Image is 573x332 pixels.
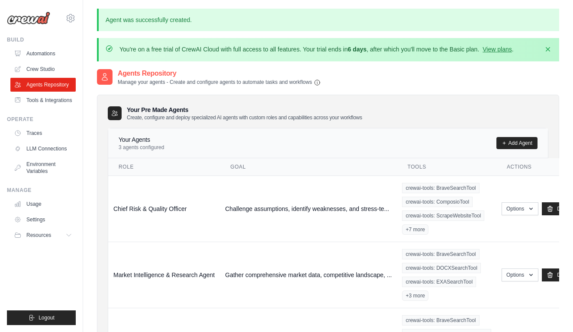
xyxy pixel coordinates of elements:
[7,12,50,25] img: Logo
[220,242,397,308] td: Gather comprehensive market data, competitive landscape, ...
[10,126,76,140] a: Traces
[119,135,164,144] h4: Your Agents
[7,187,76,194] div: Manage
[402,224,428,235] span: +7 more
[402,315,479,326] span: crewai-tools: BraveSearchTool
[10,157,76,178] a: Environment Variables
[348,46,367,53] strong: 6 days
[220,176,397,242] td: Challenge assumptions, identify weaknesses, and stress-te...
[108,176,220,242] td: Chief Risk & Quality Officer
[10,213,76,227] a: Settings
[10,142,76,156] a: LLM Connections
[402,290,428,301] span: +3 more
[10,62,76,76] a: Crew Studio
[7,310,76,325] button: Logout
[127,105,362,121] h3: Your Pre Made Agents
[127,114,362,121] p: Create, configure and deploy specialized AI agents with custom roles and capabilities across your...
[402,249,479,259] span: crewai-tools: BraveSearchTool
[118,68,321,79] h2: Agents Repository
[397,158,496,176] th: Tools
[10,228,76,242] button: Resources
[502,202,538,215] button: Options
[10,78,76,92] a: Agents Repository
[496,137,538,149] a: Add Agent
[10,197,76,211] a: Usage
[26,232,51,239] span: Resources
[402,277,476,287] span: crewai-tools: EXASearchTool
[119,45,514,54] p: You're on a free trial of CrewAI Cloud with full access to all features. Your trial ends in , aft...
[10,93,76,107] a: Tools & Integrations
[402,263,480,273] span: crewai-tools: DOCXSearchTool
[108,158,220,176] th: Role
[108,242,220,308] td: Market Intelligence & Research Agent
[7,36,76,43] div: Build
[119,144,164,151] p: 3 agents configured
[10,47,76,61] a: Automations
[402,211,484,221] span: crewai-tools: ScrapeWebsiteTool
[118,79,321,86] p: Manage your agents - Create and configure agents to automate tasks and workflows
[402,197,473,207] span: crewai-tools: ComposioTool
[97,9,559,31] p: Agent was successfully created.
[502,268,538,281] button: Options
[402,183,479,193] span: crewai-tools: BraveSearchTool
[39,314,55,321] span: Logout
[7,116,76,123] div: Operate
[220,158,397,176] th: Goal
[483,46,512,53] a: View plans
